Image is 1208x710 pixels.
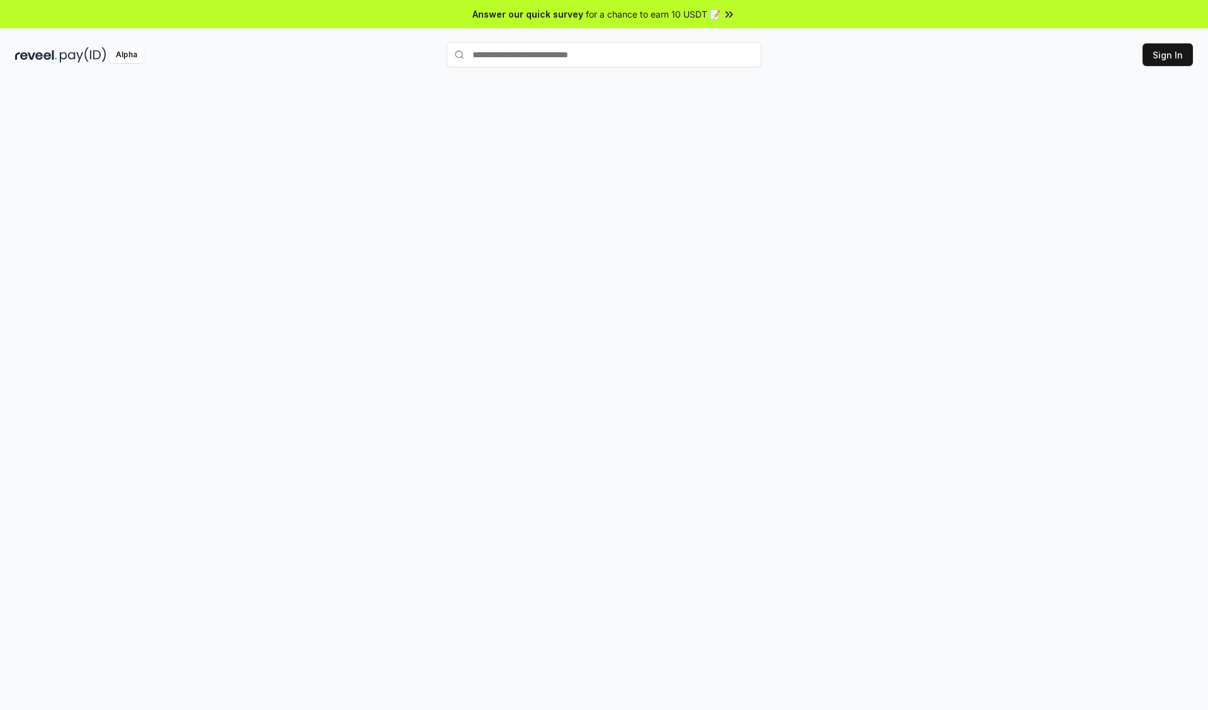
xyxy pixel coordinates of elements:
div: Alpha [109,47,144,63]
img: reveel_dark [15,47,57,63]
button: Sign In [1143,43,1193,66]
img: pay_id [60,47,106,63]
span: Answer our quick survey [473,8,583,21]
span: for a chance to earn 10 USDT 📝 [586,8,720,21]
